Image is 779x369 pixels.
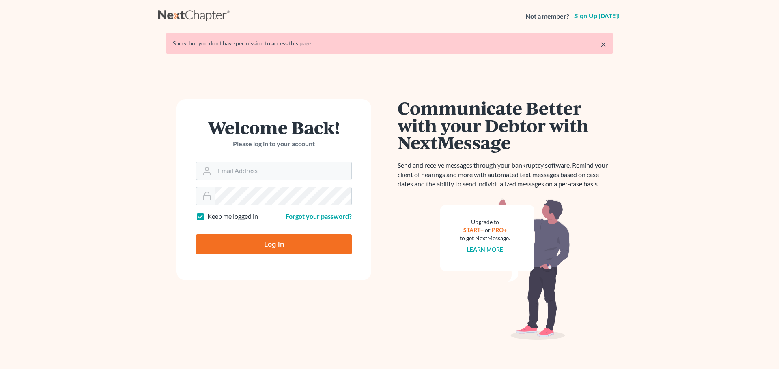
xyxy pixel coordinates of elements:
input: Log In [196,234,352,254]
p: Send and receive messages through your bankruptcy software. Remind your client of hearings and mo... [398,161,613,189]
a: PRO+ [492,226,507,233]
h1: Communicate Better with your Debtor with NextMessage [398,99,613,151]
h1: Welcome Back! [196,119,352,136]
a: × [600,39,606,49]
strong: Not a member? [525,12,569,21]
a: START+ [463,226,484,233]
div: Sorry, but you don't have permission to access this page [173,39,606,47]
span: or [485,226,491,233]
a: Forgot your password? [286,212,352,220]
div: Upgrade to [460,218,510,226]
p: Please log in to your account [196,139,352,149]
input: Email Address [215,162,351,180]
a: Sign up [DATE]! [572,13,621,19]
div: to get NextMessage. [460,234,510,242]
a: Learn more [467,246,503,253]
img: nextmessage_bg-59042aed3d76b12b5cd301f8e5b87938c9018125f34e5fa2b7a6b67550977c72.svg [440,198,570,340]
label: Keep me logged in [207,212,258,221]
